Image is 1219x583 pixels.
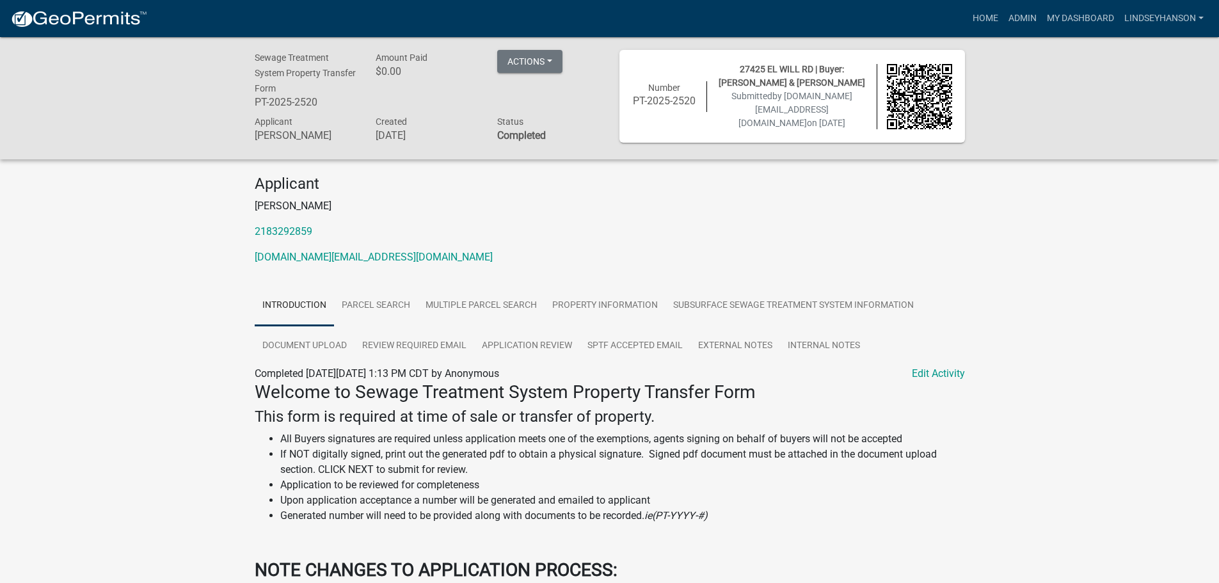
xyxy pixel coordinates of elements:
li: If NOT digitally signed, print out the generated pdf to obtain a physical signature. Signed pdf d... [280,447,965,477]
a: Subsurface Sewage Treatment System Information [665,285,921,326]
strong: Completed [497,129,546,141]
span: 27425 EL WILL RD | Buyer: [PERSON_NAME] & [PERSON_NAME] [719,64,865,88]
a: My Dashboard [1042,6,1119,31]
span: Number [648,83,680,93]
h6: $0.00 [376,65,478,77]
h4: Applicant [255,175,965,193]
span: Applicant [255,116,292,127]
h6: [DATE] [376,129,478,141]
a: External Notes [690,326,780,367]
h3: Welcome to Sewage Treatment System Property Transfer Form [255,381,965,403]
h6: PT-2025-2520 [632,95,697,107]
img: QR code [887,64,952,129]
li: All Buyers signatures are required unless application meets one of the exemptions, agents signing... [280,431,965,447]
a: Application Review [474,326,580,367]
a: SPTF Accepted Email [580,326,690,367]
span: Completed [DATE][DATE] 1:13 PM CDT by Anonymous [255,367,499,379]
a: Parcel search [334,285,418,326]
span: Sewage Treatment System Property Transfer Form [255,52,356,93]
span: by [DOMAIN_NAME][EMAIL_ADDRESS][DOMAIN_NAME] [738,91,852,128]
a: Internal Notes [780,326,868,367]
i: ie(PT-YYYY-#) [644,509,708,522]
h6: [PERSON_NAME] [255,129,357,141]
a: Multiple Parcel Search [418,285,545,326]
span: Amount Paid [376,52,427,63]
a: [DOMAIN_NAME][EMAIL_ADDRESS][DOMAIN_NAME] [255,251,493,263]
h6: PT-2025-2520 [255,96,357,108]
a: Admin [1003,6,1042,31]
li: Generated number will need to be provided along with documents to be recorded. [280,508,965,523]
p: [PERSON_NAME] [255,198,965,214]
a: 2183292859 [255,225,312,237]
span: Status [497,116,523,127]
li: Application to be reviewed for completeness [280,477,965,493]
a: Lindseyhanson [1119,6,1209,31]
h4: This form is required at time of sale or transfer of property. [255,408,965,426]
a: Edit Activity [912,366,965,381]
li: Upon application acceptance a number will be generated and emailed to applicant [280,493,965,508]
a: Home [968,6,1003,31]
button: Actions [497,50,562,73]
a: Property Information [545,285,665,326]
span: Submitted on [DATE] [731,91,852,128]
span: Created [376,116,407,127]
a: Introduction [255,285,334,326]
a: Document Upload [255,326,355,367]
strong: NOTE CHANGES TO APPLICATION PROCESS: [255,559,617,580]
a: Review Required Email [355,326,474,367]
